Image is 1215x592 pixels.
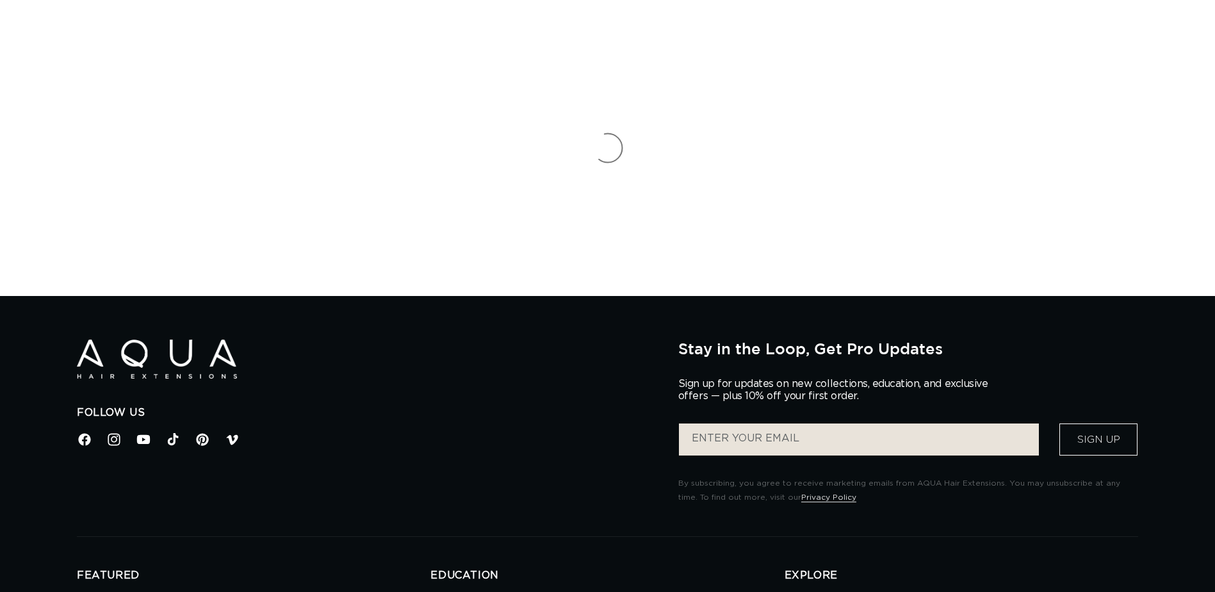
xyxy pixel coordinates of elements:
[77,406,659,420] h2: Follow Us
[785,569,1138,582] h2: EXPLORE
[801,493,856,501] a: Privacy Policy
[678,477,1138,504] p: By subscribing, you agree to receive marketing emails from AQUA Hair Extensions. You may unsubscr...
[1059,423,1138,456] button: Sign Up
[678,378,999,402] p: Sign up for updates on new collections, education, and exclusive offers — plus 10% off your first...
[679,423,1039,456] input: ENTER YOUR EMAIL
[678,340,1138,358] h2: Stay in the Loop, Get Pro Updates
[430,569,784,582] h2: EDUCATION
[77,340,237,379] img: Aqua Hair Extensions
[77,569,430,582] h2: FEATURED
